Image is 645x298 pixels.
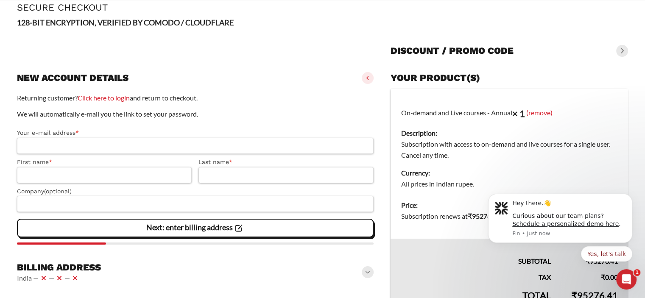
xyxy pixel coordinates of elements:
dd: Subscription with access to on-demand and live courses for a single user. Cancel any time. [401,139,618,161]
label: First name [17,157,192,167]
bdi: 95276.41 [468,212,500,220]
h3: New account details [17,72,128,84]
a: Click here to login [78,94,130,102]
iframe: Intercom live chat [616,269,637,290]
a: (remove) [526,108,553,116]
bdi: 0.00 [601,273,618,281]
th: Subtotal [391,239,561,267]
p: Returning customer? and return to checkout. [17,92,374,103]
span: ₹ [468,212,472,220]
dt: Price: [401,200,618,211]
td: On-demand and Live courses - Annual [391,89,628,195]
dd: All prices in Indian rupee. [401,178,618,189]
strong: 128-BIT ENCRYPTION, VERIFIED BY COMODO / CLOUDFLARE [17,18,234,27]
vaadin-button: Next: enter billing address [17,219,374,237]
h1: Secure Checkout [17,2,628,13]
th: Tax [391,267,561,283]
dt: Description: [401,128,618,139]
h3: Billing address [17,262,101,273]
label: Company [17,187,374,196]
dt: Currency: [401,167,618,178]
iframe: Intercom notifications message [475,166,645,275]
label: Last name [198,157,373,167]
label: Your e-mail address [17,128,374,138]
span: 1 [634,269,640,276]
span: ₹ [601,273,605,281]
strong: × 1 [512,108,525,119]
span: (optional) [44,188,72,195]
h3: Discount / promo code [391,45,514,57]
vaadin-horizontal-layout: India — — — [17,273,101,283]
span: Subscription renews at . [401,212,519,220]
p: We will automatically e-mail you the link to set your password. [17,109,374,120]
